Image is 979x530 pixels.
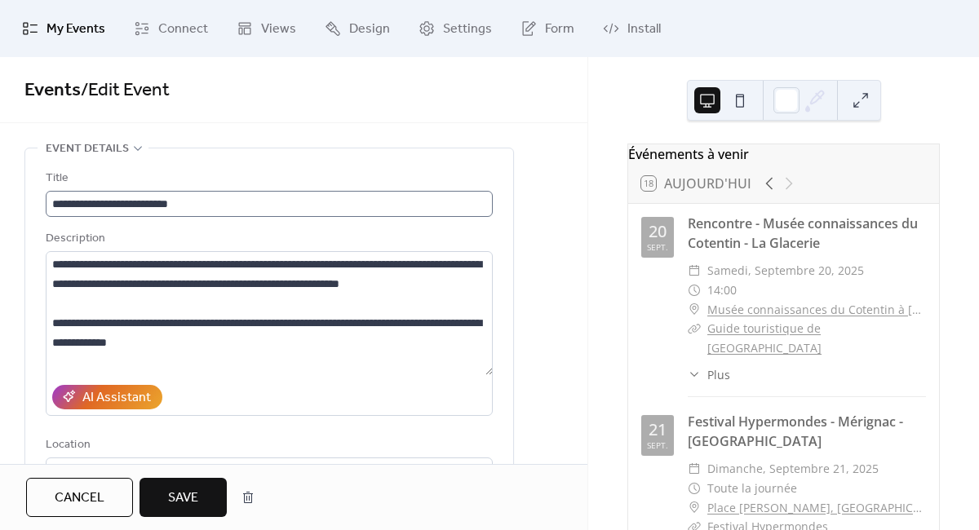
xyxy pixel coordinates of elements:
div: ​ [688,300,701,320]
a: Musée connaissances du Cotentin à [GEOGRAPHIC_DATA] [707,300,926,320]
span: 14:00 [707,280,737,300]
button: AI Assistant [52,385,162,409]
a: Install [591,7,673,51]
div: sept. [647,441,668,449]
button: ​Plus [688,366,730,383]
a: Rencontre - Musée connaissances du Cotentin - La Glacerie [688,214,918,252]
span: Event details [46,139,129,159]
span: dimanche, septembre 21, 2025 [707,459,879,479]
a: Settings [406,7,504,51]
span: Install [627,20,661,39]
div: 21 [649,422,667,438]
button: Cancel [26,478,133,517]
span: / Edit Event [81,73,170,108]
div: Title [46,169,489,188]
span: Plus [707,366,730,383]
div: AI Assistant [82,388,151,408]
a: Views [224,7,308,51]
span: Save [168,488,198,508]
a: Festival Hypermondes - Mérignac - [GEOGRAPHIC_DATA] [688,413,903,450]
span: Design [349,20,390,39]
button: Save [140,478,227,517]
span: Connect [158,20,208,39]
div: sept. [647,243,668,251]
div: Description [46,229,489,249]
span: Toute la journée [707,479,797,498]
a: Guide touristique de [GEOGRAPHIC_DATA] [707,320,822,356]
span: Settings [443,20,492,39]
span: Cancel [55,488,104,508]
div: ​ [688,261,701,280]
a: Events [24,73,81,108]
div: 20 [649,223,667,240]
a: Design [312,7,402,51]
div: ​ [688,479,701,498]
a: Form [508,7,587,51]
div: Location [46,435,489,455]
span: Form [545,20,574,39]
a: Place [PERSON_NAME], [GEOGRAPHIC_DATA] [707,498,926,518]
a: Connect [122,7,220,51]
div: Événements à venir [628,144,939,164]
span: Views [261,20,296,39]
span: samedi, septembre 20, 2025 [707,261,864,280]
div: ​ [688,459,701,479]
div: ​ [688,498,701,518]
div: ​ [688,366,701,383]
div: ​ [688,319,701,338]
div: ​ [688,280,701,300]
a: My Events [10,7,117,51]
span: My Events [47,20,105,39]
